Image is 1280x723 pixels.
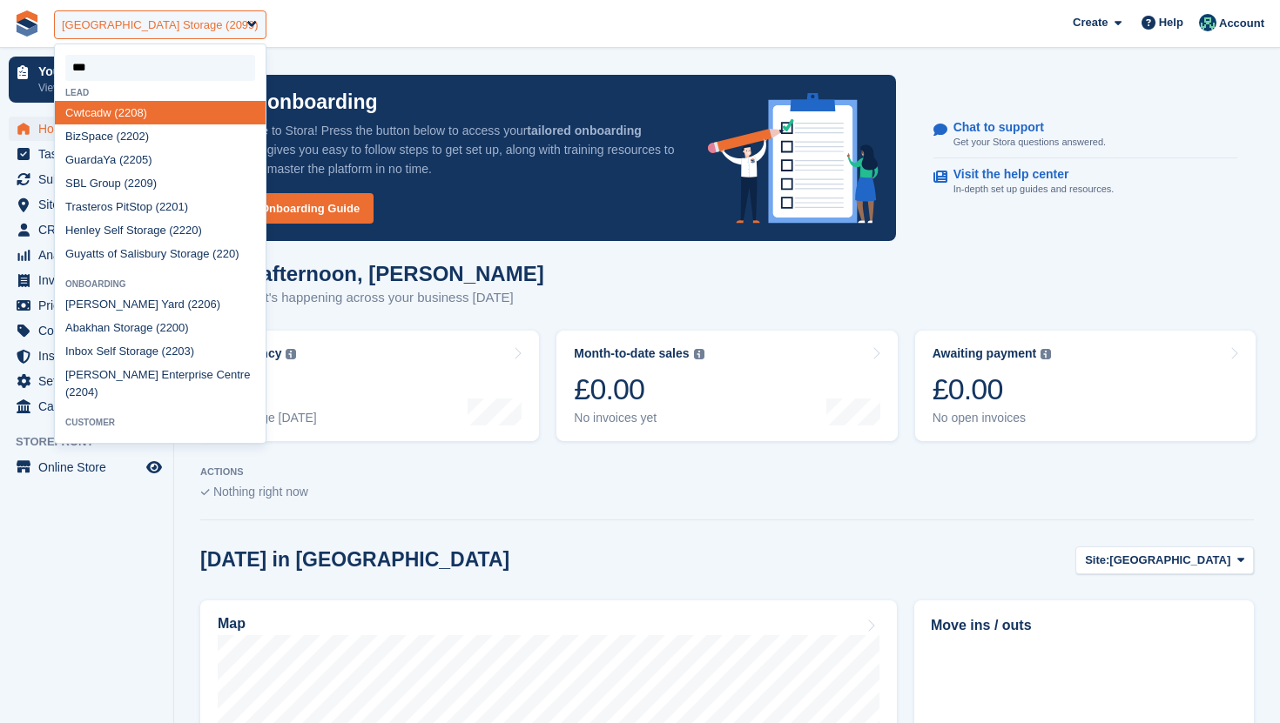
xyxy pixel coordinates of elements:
[1075,546,1254,575] button: Site: [GEOGRAPHIC_DATA]
[694,349,704,359] img: icon-info-grey-7440780725fd019a000dd9b08b2336e03edf1995a4989e88bcd33f0948082b44.svg
[933,372,1052,407] div: £0.00
[1109,552,1230,569] span: [GEOGRAPHIC_DATA]
[38,80,142,96] p: View next steps
[216,247,235,260] span: 220
[1085,552,1109,569] span: Site:
[574,411,704,425] div: No invoices yet
[55,293,266,317] div: [PERSON_NAME] Yard ( 6)
[55,218,266,242] div: Henley Self Storage (2 )
[9,369,165,393] a: menu
[38,455,143,479] span: Online Store
[933,346,1037,361] div: Awaiting payment
[1073,14,1108,31] span: Create
[1159,14,1183,31] span: Help
[200,489,210,496] img: blank_slate_check_icon-ba018cac091ee9be17c0a81a6c232d5eb81de652e7a59be601be346b1b6ddf79.svg
[1041,349,1051,359] img: icon-info-grey-7440780725fd019a000dd9b08b2336e03edf1995a4989e88bcd33f0948082b44.svg
[708,93,879,224] img: onboarding-info-6c161a55d2c0e0a8cae90662b2fe09162a5109e8cc188191df67fb4f79e88e88.svg
[9,57,165,103] a: Your onboarding View next steps
[120,130,139,143] span: 220
[218,193,374,224] a: View Onboarding Guide
[38,65,142,77] p: Your onboarding
[55,431,266,454] div: Revco Self Storage (1 )
[931,615,1237,636] h2: Move ins / outs
[69,385,88,398] span: 220
[9,344,165,368] a: menu
[38,293,143,318] span: Pricing
[1219,15,1264,32] span: Account
[38,117,143,141] span: Home
[123,153,142,166] span: 220
[9,142,165,166] a: menu
[55,340,266,364] div: Inbox Self Storage ( 3)
[574,372,704,407] div: £0.00
[159,321,179,334] span: 220
[118,106,138,119] span: 220
[200,288,544,308] p: Here's what's happening across your business [DATE]
[165,345,185,358] span: 220
[216,372,317,407] div: 0%
[953,120,1092,135] p: Chat to support
[218,616,246,632] h2: Map
[55,195,266,218] div: Trasteros PitStop ( 1)
[9,243,165,267] a: menu
[286,349,296,359] img: icon-info-grey-7440780725fd019a000dd9b08b2336e03edf1995a4989e88bcd33f0948082b44.svg
[14,10,40,37] img: stora-icon-8386f47178a22dfd0bd8f6a31ec36ba5ce8667c1dd55bd0f319d3a0aa187defe.svg
[953,182,1115,197] p: In-depth set up guides and resources.
[176,436,195,449] span: 220
[55,418,266,427] div: Customer
[556,331,897,441] a: Month-to-date sales £0.00 No invoices yet
[199,331,539,441] a: Occupancy 0% No change [DATE]
[38,218,143,242] span: CRM
[953,167,1101,182] p: Visit the help center
[9,268,165,292] a: menu
[213,485,308,499] span: Nothing right now
[218,121,680,178] p: Welcome to Stora! Press the button below to access your . It gives you easy to follow steps to ge...
[38,394,143,418] span: Capital
[200,548,509,572] h2: [DATE] in [GEOGRAPHIC_DATA]
[915,331,1256,441] a: Awaiting payment £0.00 No open invoices
[179,224,199,237] span: 220
[9,192,165,217] a: menu
[55,242,266,265] div: Guyatts of Salisbury Storage ( )
[218,92,378,112] p: Your onboarding
[192,298,211,311] span: 220
[9,455,165,479] a: menu
[38,268,143,292] span: Invoices
[38,243,143,267] span: Analytics
[953,135,1106,150] p: Get your Stora questions answered.
[9,293,165,318] a: menu
[38,167,143,191] span: Subscriptions
[38,142,143,166] span: Tasks
[9,318,165,343] a: menu
[144,457,165,478] a: Preview store
[9,167,165,191] a: menu
[9,117,165,141] a: menu
[62,17,259,34] div: [GEOGRAPHIC_DATA] Storage (2099)
[1199,14,1216,31] img: Jennifer Ofodile
[9,218,165,242] a: menu
[933,111,1237,159] a: Chat to support Get your Stora questions answered.
[16,433,173,451] span: Storefront
[200,466,1254,478] p: ACTIONS
[574,346,689,361] div: Month-to-date sales
[200,262,544,285] h1: Good afternoon, [PERSON_NAME]
[55,279,266,289] div: Onboarding
[216,411,317,425] div: No change [DATE]
[55,171,266,195] div: SBL Group ( 9)
[38,318,143,343] span: Coupons
[55,364,266,405] div: [PERSON_NAME] Enterprise Centre ( 4)
[159,200,179,213] span: 220
[55,88,266,97] div: Lead
[55,148,266,171] div: GuardaYa ( 5)
[38,344,143,368] span: Insurance
[933,158,1237,205] a: Visit the help center In-depth set up guides and resources.
[55,317,266,340] div: Abakhan Storage ( 0)
[38,369,143,393] span: Settings
[55,101,266,124] div: Cwtcadw ( 8)
[38,192,143,217] span: Sites
[55,124,266,148] div: BizSpace ( 2)
[933,411,1052,425] div: No open invoices
[9,394,165,418] a: menu
[128,177,147,190] span: 220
